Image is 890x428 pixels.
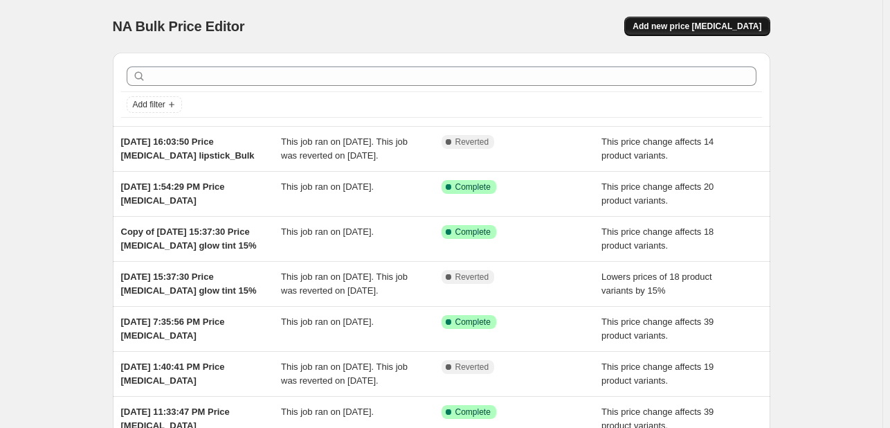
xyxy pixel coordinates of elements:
[624,17,770,36] button: Add new price [MEDICAL_DATA]
[121,316,225,341] span: [DATE] 7:35:56 PM Price [MEDICAL_DATA]
[281,407,374,417] span: This job ran on [DATE].
[601,316,714,341] span: This price change affects 39 product variants.
[455,362,489,373] span: Reverted
[281,181,374,192] span: This job ran on [DATE].
[601,362,714,386] span: This price change affects 19 product variants.
[633,21,761,32] span: Add new price [MEDICAL_DATA]
[601,181,714,206] span: This price change affects 20 product variants.
[455,407,491,418] span: Complete
[601,136,714,161] span: This price change affects 14 product variants.
[281,271,408,296] span: This job ran on [DATE]. This job was reverted on [DATE].
[121,181,225,206] span: [DATE] 1:54:29 PM Price [MEDICAL_DATA]
[121,271,257,296] span: [DATE] 15:37:30 Price [MEDICAL_DATA] glow tint 15%
[281,362,408,386] span: This job ran on [DATE]. This job was reverted on [DATE].
[601,271,712,296] span: Lowers prices of 18 product variants by 15%
[281,136,408,161] span: This job ran on [DATE]. This job was reverted on [DATE].
[121,136,255,161] span: [DATE] 16:03:50 Price [MEDICAL_DATA] lipstick_Bulk
[121,362,225,386] span: [DATE] 1:40:41 PM Price [MEDICAL_DATA]
[281,316,374,327] span: This job ran on [DATE].
[455,136,489,148] span: Reverted
[455,316,491,328] span: Complete
[455,226,491,238] span: Complete
[121,226,257,251] span: Copy of [DATE] 15:37:30 Price [MEDICAL_DATA] glow tint 15%
[133,99,165,110] span: Add filter
[601,226,714,251] span: This price change affects 18 product variants.
[281,226,374,237] span: This job ran on [DATE].
[113,19,245,34] span: NA Bulk Price Editor
[455,271,489,283] span: Reverted
[127,96,182,113] button: Add filter
[455,181,491,193] span: Complete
